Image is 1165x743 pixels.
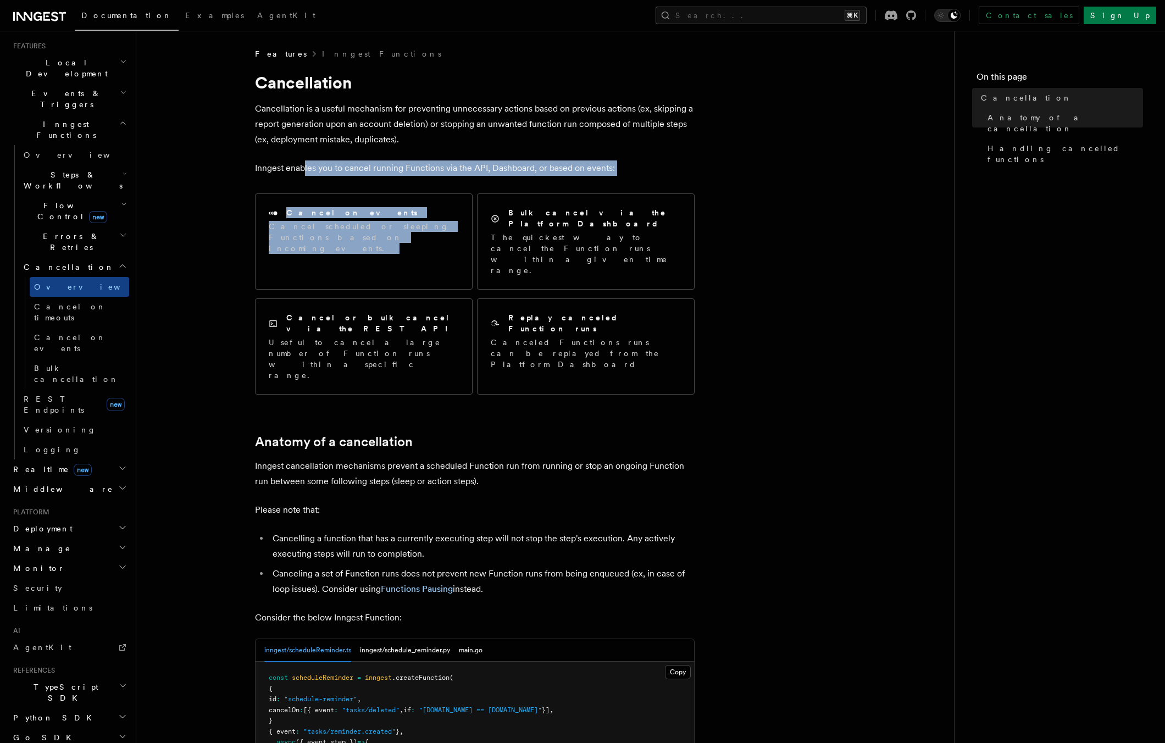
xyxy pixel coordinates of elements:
span: .createFunction [392,674,450,681]
a: AgentKit [9,637,129,657]
a: Bulk cancellation [30,358,129,389]
li: Canceling a set of Function runs does not prevent new Function runs from being enqueued (ex, in c... [269,566,695,597]
p: Inngest enables you to cancel running Functions via the API, Dashboard, or based on events: [255,160,695,176]
a: Anatomy of a cancellation [255,434,413,450]
button: Monitor [9,558,129,578]
span: : [276,695,280,703]
a: Versioning [19,420,129,440]
span: Versioning [24,425,96,434]
span: }] [542,706,550,714]
span: Features [9,42,46,51]
span: Local Development [9,57,120,79]
span: Cancel on timeouts [34,302,106,322]
button: Realtimenew [9,459,129,479]
span: [{ event [303,706,334,714]
a: Sign Up [1084,7,1156,24]
span: , [400,706,403,714]
a: Cancellation [977,88,1143,108]
span: "tasks/deleted" [342,706,400,714]
a: Documentation [75,3,179,31]
span: Python SDK [9,712,98,723]
p: Please note that: [255,502,695,518]
button: main.go [459,639,482,662]
span: "schedule-reminder" [284,695,357,703]
span: Security [13,584,62,592]
span: { [269,685,273,692]
span: Manage [9,543,71,554]
span: AgentKit [257,11,315,20]
a: Overview [30,277,129,297]
a: Anatomy of a cancellation [983,108,1143,138]
li: Cancelling a function that has a currently executing step will not stop the step's execution. Any... [269,531,695,562]
span: : [299,706,303,714]
span: Deployment [9,523,73,534]
button: Python SDK [9,708,129,728]
a: Bulk cancel via the Platform DashboardThe quickest way to cancel the Function runs within a given... [477,193,695,290]
kbd: ⌘K [845,10,860,21]
p: Consider the below Inngest Function: [255,610,695,625]
span: } [269,717,273,724]
span: Logging [24,445,81,454]
span: : [296,728,299,735]
a: Overview [19,145,129,165]
span: Errors & Retries [19,231,119,253]
span: Limitations [13,603,92,612]
span: Cancellation [19,262,114,273]
span: ( [450,674,453,681]
p: Inngest cancellation mechanisms prevent a scheduled Function run from running or stop an ongoing ... [255,458,695,489]
span: Handling cancelled functions [988,143,1143,165]
a: Logging [19,440,129,459]
button: Inngest Functions [9,114,129,145]
a: Inngest Functions [322,48,441,59]
button: Middleware [9,479,129,499]
h2: Replay canceled Function runs [508,312,681,334]
span: "[DOMAIN_NAME] == [DOMAIN_NAME]" [419,706,542,714]
h2: Cancel on events [286,207,418,218]
h2: Bulk cancel via the Platform Dashboard [508,207,681,229]
button: Local Development [9,53,129,84]
span: new [107,398,125,411]
span: { event [269,728,296,735]
button: Errors & Retries [19,226,129,257]
span: REST Endpoints [24,395,84,414]
button: Search...⌘K [656,7,867,24]
span: Overview [24,151,137,159]
span: Bulk cancellation [34,364,119,384]
button: Events & Triggers [9,84,129,114]
button: inngest/scheduleReminder.ts [264,639,351,662]
span: , [400,728,403,735]
button: Cancellation [19,257,129,277]
span: } [396,728,400,735]
button: Steps & Workflows [19,165,129,196]
button: Toggle dark mode [934,9,961,22]
button: inngest/schedule_reminder.py [360,639,450,662]
span: Cancellation [981,92,1072,103]
a: Functions Pausing [381,584,453,594]
span: = [357,674,361,681]
button: Deployment [9,519,129,539]
span: AI [9,626,20,635]
button: Manage [9,539,129,558]
span: "tasks/reminder.created" [303,728,396,735]
span: Realtime [9,464,92,475]
a: Examples [179,3,251,30]
p: Canceled Functions runs can be replayed from the Platform Dashboard [491,337,681,370]
button: TypeScript SDK [9,677,129,708]
span: Monitor [9,563,65,574]
span: if [403,706,411,714]
span: scheduleReminder [292,674,353,681]
span: new [74,464,92,476]
span: cancelOn [269,706,299,714]
a: Cancel on eventsCancel scheduled or sleeping Functions based on incoming events. [255,193,473,290]
span: References [9,666,55,675]
span: Documentation [81,11,172,20]
span: , [357,695,361,703]
a: Handling cancelled functions [983,138,1143,169]
a: Replay canceled Function runsCanceled Functions runs can be replayed from the Platform Dashboard [477,298,695,395]
span: Flow Control [19,200,121,222]
span: inngest [365,674,392,681]
span: : [334,706,338,714]
span: Inngest Functions [9,119,119,141]
span: new [89,211,107,223]
span: Platform [9,508,49,517]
